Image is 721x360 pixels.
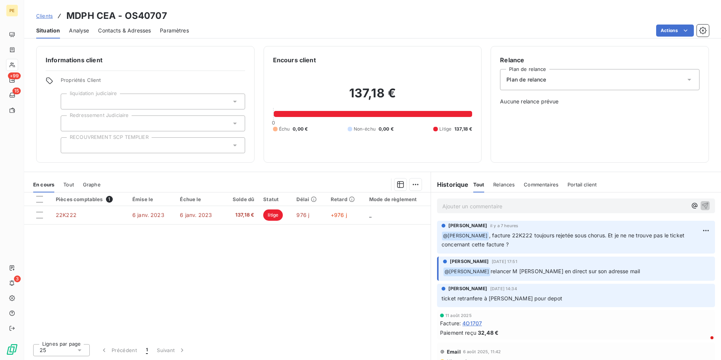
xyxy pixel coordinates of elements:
[146,346,148,354] span: 1
[67,98,73,105] input: Ajouter une valeur
[263,209,283,221] span: litige
[491,268,640,274] span: relancer M [PERSON_NAME] en direct sur son adresse mail
[67,120,73,127] input: Ajouter une valeur
[46,55,245,65] h6: Informations client
[506,76,546,83] span: Plan de relance
[180,212,212,218] span: 6 janv. 2023
[296,212,309,218] span: 976 j
[442,295,563,302] span: ticket retranfere à [PERSON_NAME] pour depot
[273,55,316,65] h6: Encours client
[106,196,113,203] span: 1
[442,232,489,240] span: @ [PERSON_NAME]
[96,342,141,358] button: Précédent
[36,27,60,34] span: Situation
[293,126,308,132] span: 0,00 €
[354,126,376,132] span: Non-échu
[493,182,515,188] span: Relances
[98,27,151,34] span: Contacts & Adresses
[263,196,287,202] div: Statut
[296,196,321,202] div: Délai
[462,319,482,327] span: 4O1707
[331,212,347,218] span: +976 j
[454,126,472,132] span: 137,18 €
[448,222,487,229] span: [PERSON_NAME]
[490,223,518,228] span: il y a 7 heures
[463,349,501,354] span: 6 août 2025, 11:42
[568,182,597,188] span: Portail client
[8,72,21,79] span: +99
[369,196,426,202] div: Mode de règlement
[440,319,461,327] span: Facture :
[33,182,54,188] span: En cours
[69,27,89,34] span: Analyse
[447,349,461,355] span: Email
[152,342,190,358] button: Suivant
[67,142,73,149] input: Ajouter une valeur
[440,329,476,337] span: Paiement reçu
[14,275,21,282] span: 3
[331,196,360,202] div: Retard
[40,346,46,354] span: 25
[490,286,517,291] span: [DATE] 14:34
[500,55,700,65] h6: Relance
[448,285,487,292] span: [PERSON_NAME]
[439,126,451,132] span: Litige
[180,196,218,202] div: Échue le
[228,211,254,219] span: 137,18 €
[379,126,394,132] span: 0,00 €
[132,212,164,218] span: 6 janv. 2023
[36,12,53,20] a: Clients
[83,182,101,188] span: Graphe
[279,126,290,132] span: Échu
[160,27,189,34] span: Paramètres
[56,212,77,218] span: 22K222
[443,268,490,276] span: @ [PERSON_NAME]
[228,196,254,202] div: Solde dû
[445,313,472,318] span: 11 août 2025
[56,196,123,203] div: Pièces comptables
[656,25,694,37] button: Actions
[63,182,74,188] span: Tout
[61,77,245,88] span: Propriétés Client
[695,334,713,352] iframe: Intercom live chat
[273,86,472,108] h2: 137,18 €
[6,5,18,17] div: PE
[524,182,558,188] span: Commentaires
[66,9,167,23] h3: MDPH CEA - OS40707
[6,343,18,355] img: Logo LeanPay
[132,196,171,202] div: Émise le
[473,182,485,188] span: Tout
[492,259,517,264] span: [DATE] 17:51
[450,258,489,265] span: [PERSON_NAME]
[442,232,686,248] span: , facture 22K222 toujours rejetée sous chorus. Et je ne ne trouve pas le ticket concernant cette ...
[431,180,469,189] h6: Historique
[369,212,371,218] span: _
[36,13,53,19] span: Clients
[272,120,275,126] span: 0
[12,88,21,94] span: 15
[478,329,499,337] span: 32,48 €
[141,342,152,358] button: 1
[500,98,700,105] span: Aucune relance prévue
